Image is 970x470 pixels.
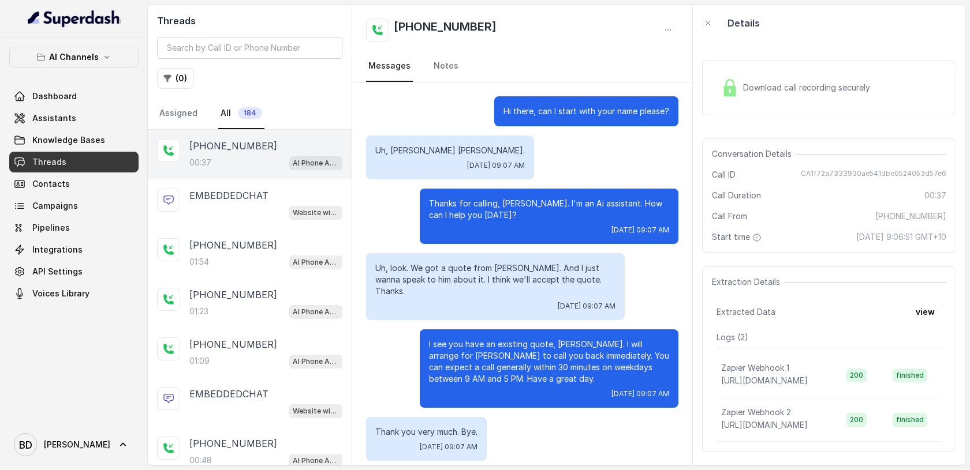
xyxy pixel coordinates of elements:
[28,9,121,28] img: light.svg
[19,439,32,451] text: BD
[727,16,760,30] p: Details
[375,426,477,438] p: Thank you very much. Bye.
[32,91,77,102] span: Dashboard
[189,337,277,351] p: [PHONE_NUMBER]
[420,442,477,452] span: [DATE] 09:07 AM
[9,261,139,282] a: API Settings
[721,375,808,385] span: [URL][DOMAIN_NAME]
[9,47,139,67] button: AI Channels
[893,413,927,427] span: finished
[238,107,262,119] span: 184
[32,156,66,168] span: Threads
[721,407,791,418] p: Zapier Webhook 2
[157,98,200,129] a: Assigned
[893,369,927,382] span: finished
[189,288,277,302] p: [PHONE_NUMBER]
[909,302,942,322] button: view
[712,276,785,288] span: Extraction Details
[856,231,946,243] span: [DATE] 9:06:51 GMT+10
[189,387,268,401] p: EMBEDDEDCHAT
[32,200,78,212] span: Campaigns
[721,420,808,430] span: [URL][DOMAIN_NAME]
[189,306,208,317] p: 01:23
[189,157,211,168] p: 00:37
[846,369,867,382] span: 200
[44,439,110,450] span: [PERSON_NAME]
[189,189,268,202] p: EMBEDDEDCHAT
[717,332,942,343] p: Logs ( 2 )
[9,108,139,129] a: Assistants
[32,244,83,255] span: Integrations
[189,437,277,450] p: [PHONE_NUMBER]
[375,262,615,297] p: Uh, look. We got a quote from [PERSON_NAME]. And I just wanna speak to him about it. I think we'l...
[32,266,83,277] span: API Settings
[503,106,669,117] p: Hi there, can I start with your name please?
[189,454,212,466] p: 00:48
[924,190,946,201] span: 00:37
[712,148,796,160] span: Conversation Details
[157,37,342,59] input: Search by Call ID or Phone Number
[293,157,339,169] p: AI Phone Assistant
[801,169,946,181] span: CA1f72a7333930ae541dbe0524053d57e6
[9,217,139,238] a: Pipelines
[9,130,139,151] a: Knowledge Bases
[189,238,277,252] p: [PHONE_NUMBER]
[32,288,89,299] span: Voices Library
[712,231,764,243] span: Start time
[875,210,946,222] span: [PHONE_NUMBER]
[293,207,339,219] p: Website widget
[375,145,525,156] p: Uh, [PERSON_NAME] [PERSON_NAME].
[9,174,139,194] a: Contacts
[9,195,139,216] a: Campaigns
[293,405,339,417] p: Website widget
[846,413,867,427] span: 200
[157,68,194,89] button: (0)
[189,139,277,153] p: [PHONE_NUMBER]
[712,190,761,201] span: Call Duration
[189,256,209,268] p: 01:54
[218,98,264,129] a: All184
[611,225,669,235] span: [DATE] 09:07 AM
[721,79,738,96] img: Lock Icon
[32,222,70,234] span: Pipelines
[9,428,139,461] a: [PERSON_NAME]
[157,14,342,28] h2: Threads
[366,51,413,82] a: Messages
[9,239,139,260] a: Integrations
[717,306,775,318] span: Extracted Data
[189,355,210,367] p: 01:09
[743,82,875,93] span: Download call recording securely
[9,86,139,107] a: Dashboard
[394,18,497,42] h2: [PHONE_NUMBER]
[366,51,678,82] nav: Tabs
[32,178,70,190] span: Contacts
[558,302,615,311] span: [DATE] 09:07 AM
[467,161,525,170] span: [DATE] 09:07 AM
[293,455,339,467] p: AI Phone Assistant
[157,98,342,129] nav: Tabs
[293,356,339,367] p: AI Phone Assistant
[32,134,105,146] span: Knowledge Bases
[9,152,139,172] a: Threads
[429,198,669,221] p: Thanks for calling, [PERSON_NAME]. I'm an Ai assistant. How can I help you [DATE]?
[712,210,747,222] span: Call From
[721,362,789,374] p: Zapier Webhook 1
[611,389,669,398] span: [DATE] 09:07 AM
[431,51,461,82] a: Notes
[429,339,669,385] p: I see you have an existing quote, [PERSON_NAME]. I will arrange for [PERSON_NAME] to call you bac...
[293,257,339,268] p: AI Phone Assistant
[9,283,139,304] a: Voices Library
[712,169,736,181] span: Call ID
[293,306,339,318] p: AI Phone Assistant
[32,112,76,124] span: Assistants
[49,50,99,64] p: AI Channels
